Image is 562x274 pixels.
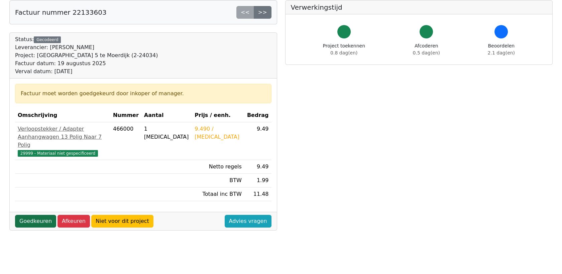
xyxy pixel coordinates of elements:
[413,50,440,55] span: 0.5 dag(en)
[192,174,244,187] td: BTW
[195,125,242,141] div: 9.490 / [MEDICAL_DATA]
[488,42,515,56] div: Beoordelen
[15,109,110,122] th: Omschrijving
[192,187,244,201] td: Totaal inc BTW
[15,35,158,76] div: Status:
[323,42,365,56] div: Project toekennen
[244,109,271,122] th: Bedrag
[15,51,158,59] div: Project: [GEOGRAPHIC_DATA] 5 te Moerdijk (2-24034)
[15,43,158,51] div: Leverancier: [PERSON_NAME]
[488,50,515,55] span: 2.1 dag(en)
[15,215,56,228] a: Goedkeuren
[110,122,141,160] td: 466000
[244,122,271,160] td: 9.49
[18,125,108,157] a: Verloopstekker / Adapter Aanhangwagen 13 Polig Naar 7 Polig29999 - Materiaal niet gespecificeerd
[244,187,271,201] td: 11.48
[244,174,271,187] td: 1.99
[291,3,547,11] h5: Verwerkingstijd
[254,6,271,19] a: >>
[144,125,189,141] div: 1 [MEDICAL_DATA]
[21,90,266,98] div: Factuur moet worden goedgekeurd door inkoper of manager.
[110,109,141,122] th: Nummer
[18,125,108,149] div: Verloopstekker / Adapter Aanhangwagen 13 Polig Naar 7 Polig
[225,215,271,228] a: Advies vragen
[18,150,98,157] span: 29999 - Materiaal niet gespecificeerd
[15,67,158,76] div: Verval datum: [DATE]
[91,215,153,228] a: Niet voor dit project
[141,109,192,122] th: Aantal
[34,36,61,43] div: Gecodeerd
[413,42,440,56] div: Afcoderen
[192,109,244,122] th: Prijs / eenh.
[15,8,107,16] h5: Factuur nummer 22133603
[330,50,357,55] span: 0.8 dag(en)
[15,59,158,67] div: Factuur datum: 19 augustus 2025
[192,160,244,174] td: Netto regels
[58,215,90,228] a: Afkeuren
[244,160,271,174] td: 9.49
